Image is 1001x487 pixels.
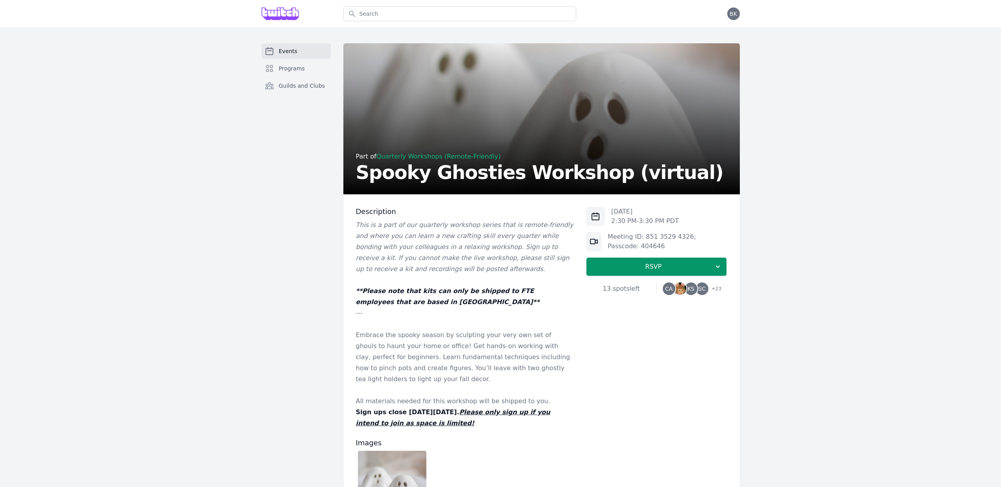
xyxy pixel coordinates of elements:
[343,6,576,21] input: Search
[356,152,723,161] div: Part of
[356,330,574,385] p: Embrace the spooky season by sculpting your very own set of ghouls to haunt your home or office! ...
[611,216,679,226] p: 2:30 PM - 3:30 PM PDT
[262,43,331,106] nav: Sidebar
[279,47,297,55] span: Events
[356,396,574,407] p: All materials needed for this workshop will be shipped to you.
[356,207,574,216] h3: Description
[262,61,331,76] a: Programs
[593,262,714,271] span: RSVP
[376,153,501,160] a: Quarterly Workshops (Remote-Friendly)
[356,438,574,448] h3: Images
[279,65,305,72] span: Programs
[608,233,696,250] a: Meeting ID: 851 3529 4326; Passcode: 404646
[730,11,737,17] span: BK
[688,286,695,291] span: KS
[262,7,299,20] img: Grove
[698,286,706,291] span: SC
[611,207,679,216] p: [DATE]
[586,257,727,276] button: RSVP
[279,82,325,90] span: Guilds and Clubs
[356,408,550,427] u: Please only sign up if you intend to join as space is limited!
[356,221,573,273] em: This is a part of our quarterly workshop series that is remote-friendly and where you can learn a...
[356,287,540,306] em: **Please note that kits can only be shipped to FTE employees that are based in [GEOGRAPHIC_DATA]**
[356,163,723,182] h2: Spooky Ghosties Workshop (virtual)
[707,284,721,295] span: + 23
[356,308,574,319] p: ---
[727,7,740,20] button: BK
[262,43,331,59] a: Events
[586,284,656,293] div: 13 spots left
[356,408,550,427] strong: Sign ups close [DATE][DATE].
[262,78,331,94] a: Guilds and Clubs
[665,286,673,291] span: CA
